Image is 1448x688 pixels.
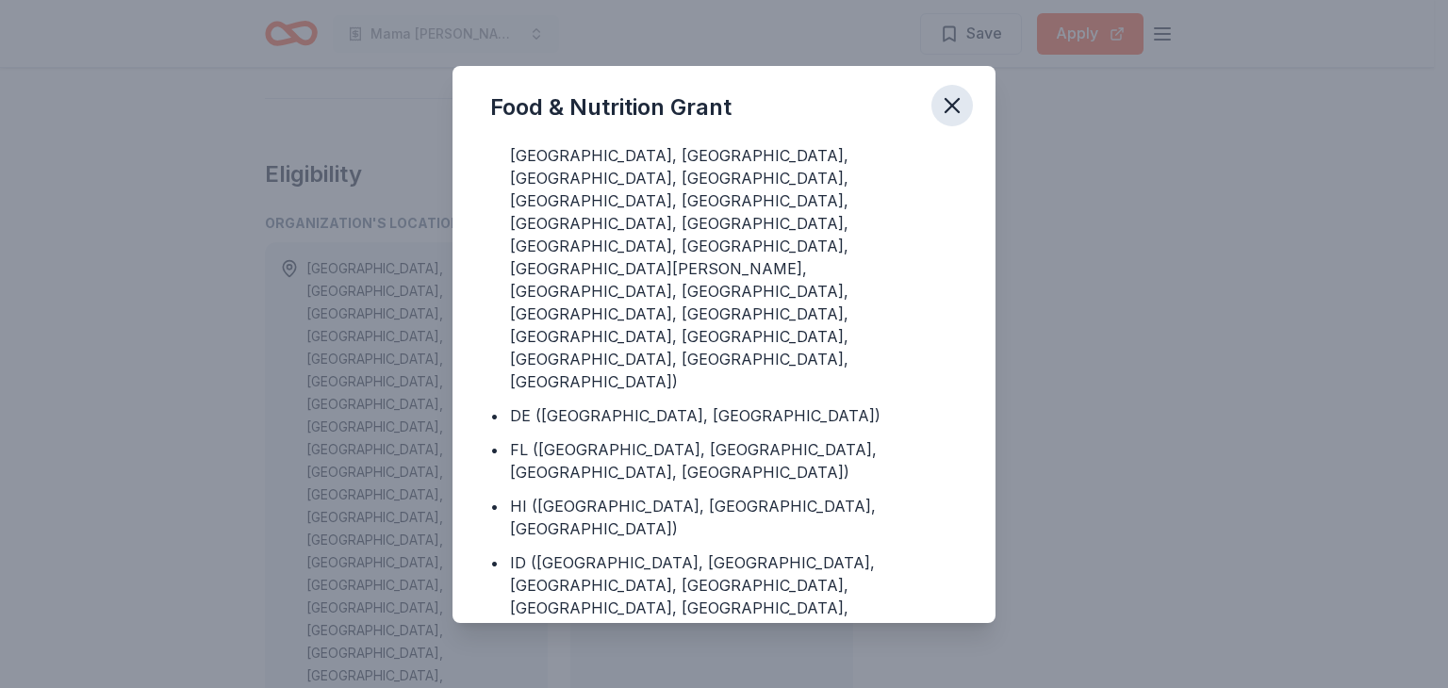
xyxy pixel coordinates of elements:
[490,495,499,517] div: •
[490,404,499,427] div: •
[510,495,958,540] div: HI ([GEOGRAPHIC_DATA], [GEOGRAPHIC_DATA], [GEOGRAPHIC_DATA])
[510,438,958,483] div: FL ([GEOGRAPHIC_DATA], [GEOGRAPHIC_DATA], [GEOGRAPHIC_DATA], [GEOGRAPHIC_DATA])
[490,92,732,123] div: Food & Nutrition Grant
[490,438,499,461] div: •
[510,99,958,393] div: CA ([GEOGRAPHIC_DATA], [GEOGRAPHIC_DATA], [GEOGRAPHIC_DATA], [GEOGRAPHIC_DATA], [GEOGRAPHIC_DATA]...
[510,404,880,427] div: DE ([GEOGRAPHIC_DATA], [GEOGRAPHIC_DATA])
[490,551,499,574] div: •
